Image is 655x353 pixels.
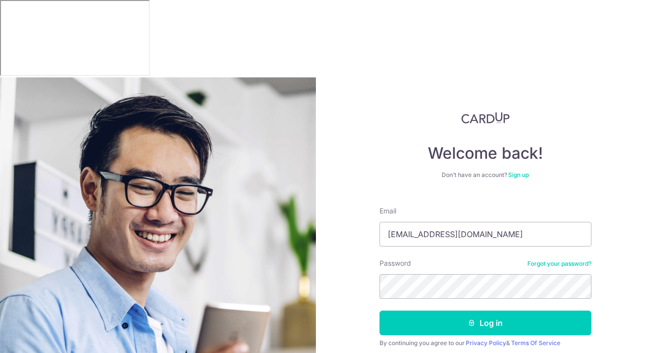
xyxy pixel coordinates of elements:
a: Sign up [508,171,529,178]
button: Log in [379,311,591,335]
div: Don’t have an account? [379,171,591,179]
a: Privacy Policy [466,339,506,347]
a: Terms Of Service [511,339,560,347]
a: Forgot your password? [527,260,591,268]
label: Password [379,258,411,268]
div: By continuing you agree to our & [379,339,591,347]
label: Email [379,206,396,216]
h4: Welcome back! [379,143,591,163]
input: Enter your Email [379,222,591,247]
img: CardUp Logo [461,112,510,124]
